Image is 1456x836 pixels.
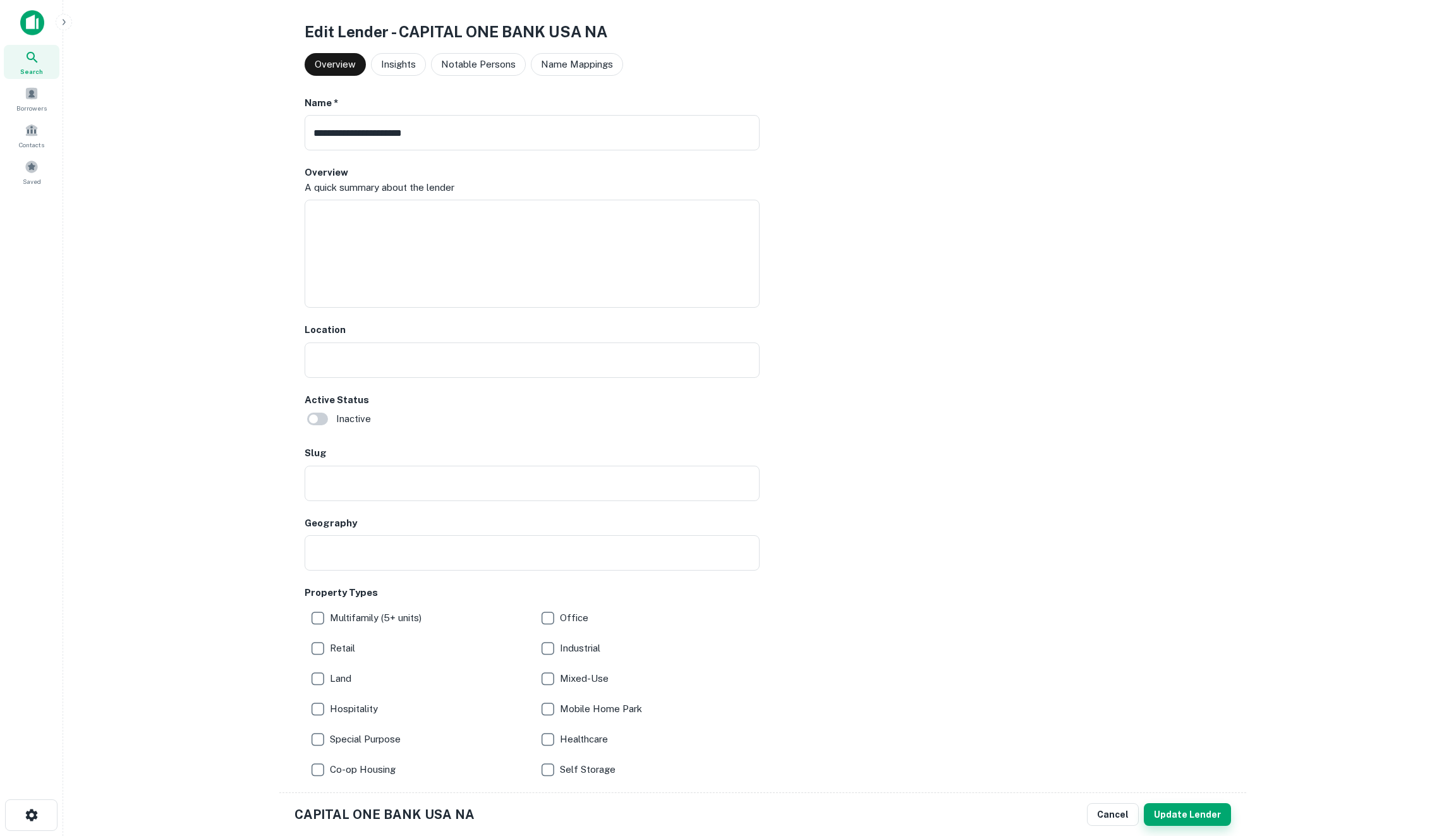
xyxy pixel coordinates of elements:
[4,118,59,152] a: Contacts
[330,732,401,747] p: Special Purpose
[531,53,623,76] button: Name Mappings
[305,20,1215,43] h4: Edit Lender - CAPITAL ONE BANK USA NA
[305,586,760,600] h6: Property Types
[4,45,59,79] a: Search
[560,641,600,656] p: Industrial
[294,805,475,824] h5: CAPITAL ONE BANK USA NA
[431,53,526,76] button: Notable Persons
[20,66,43,76] span: Search
[305,323,760,337] h6: Location
[305,166,760,180] h6: Overview
[336,411,371,427] p: Inactive
[330,641,355,656] p: Retail
[560,732,608,747] p: Healthcare
[441,57,516,72] p: Notable Persons
[305,53,366,76] button: Overview
[330,610,422,626] p: Multifamily (5+ units)
[20,10,44,35] img: capitalize-icon.png
[381,57,416,72] p: Insights
[305,446,760,461] h6: Slug
[4,82,59,116] a: Borrowers
[330,671,351,686] p: Land
[330,762,396,777] p: Co-op Housing
[16,103,47,113] span: Borrowers
[305,96,760,111] h6: Name *
[4,155,59,189] a: Saved
[305,516,760,531] h6: Geography
[560,610,588,626] p: Office
[1393,694,1456,755] iframe: Chat Widget
[560,671,609,686] p: Mixed-Use
[541,57,613,72] p: Name Mappings
[305,180,760,195] p: A quick summary about the lender
[560,762,616,777] p: Self Storage
[1087,803,1139,826] a: Cancel
[560,701,642,717] p: Mobile Home Park
[19,140,44,150] span: Contacts
[371,53,426,76] button: Insights
[315,57,356,72] p: Overview
[305,393,760,408] h6: Active Status
[330,701,378,717] p: Hospitality
[1144,803,1231,826] button: Update Lender
[23,176,41,186] span: Saved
